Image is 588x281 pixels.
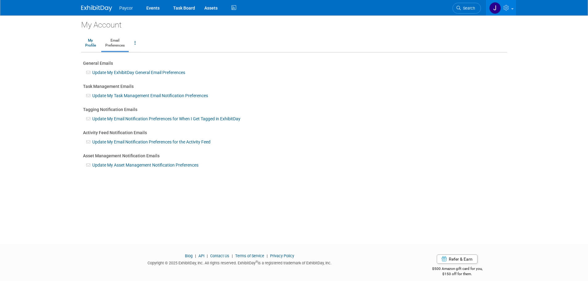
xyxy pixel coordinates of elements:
a: Update My Asset Management Notification Preferences [92,163,198,167]
a: Search [452,3,481,14]
div: $500 Amazon gift card for you, [407,262,507,276]
sup: ® [256,260,258,263]
img: Jenny Campbell [489,2,501,14]
a: Terms of Service [235,254,264,258]
div: $150 off for them. [407,271,507,277]
div: General Emails [83,60,505,66]
a: Update My Task Management Email Notification Preferences [92,93,208,98]
a: EmailPreferences [101,35,129,51]
div: Task Management Emails [83,83,505,89]
span: | [194,254,198,258]
a: Update My ExhibitDay General Email Preferences [92,70,185,75]
div: Tagging Notification Emails [83,106,505,113]
span: | [265,254,269,258]
a: API [198,254,204,258]
a: Update My Email Notification Preferences for When I Get Tagged in ExhibitDay [92,116,240,121]
a: Privacy Policy [270,254,294,258]
span: Search [461,6,475,10]
a: Contact Us [210,254,229,258]
span: | [205,254,209,258]
span: | [230,254,234,258]
a: Refer & Earn [437,254,477,264]
a: Update My Email Notification Preferences for the Activity Feed [92,139,211,144]
div: My Account [81,15,507,30]
div: Asset Management Notification Emails [83,153,505,159]
a: Blog [185,254,193,258]
div: Activity Feed Notification Emails [83,130,505,136]
img: ExhibitDay [81,5,112,11]
span: Paycor [119,6,133,10]
a: MyProfile [81,35,100,51]
div: Copyright © 2025 ExhibitDay, Inc. All rights reserved. ExhibitDay is a registered trademark of Ex... [81,259,398,266]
